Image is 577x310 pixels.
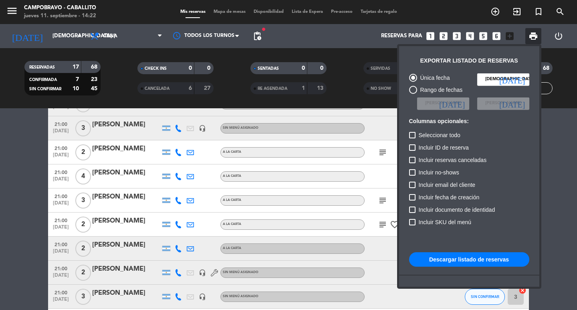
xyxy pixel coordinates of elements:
[419,205,495,215] span: Incluir documento de identidad
[417,73,450,83] div: Única fecha
[499,99,525,107] i: [DATE]
[529,31,538,41] span: print
[419,155,487,165] span: Incluir reservas canceladas
[419,130,460,140] span: Seleccionar todo
[409,118,529,125] h6: Columnas opcionales:
[419,192,480,202] span: Incluir fecha de creación
[409,252,529,267] button: Descargar listado de reservas
[419,168,459,177] span: Incluir no-shows
[439,99,465,107] i: [DATE]
[419,143,469,152] span: Incluir ID de reserva
[417,85,463,95] div: Rango de fechas
[499,75,525,83] i: [DATE]
[485,100,521,107] span: [PERSON_NAME]
[425,100,461,107] span: [PERSON_NAME]
[419,180,476,190] span: Incluir email del cliente
[420,56,518,65] div: Exportar listado de reservas
[419,217,472,227] span: Incluir SKU del menú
